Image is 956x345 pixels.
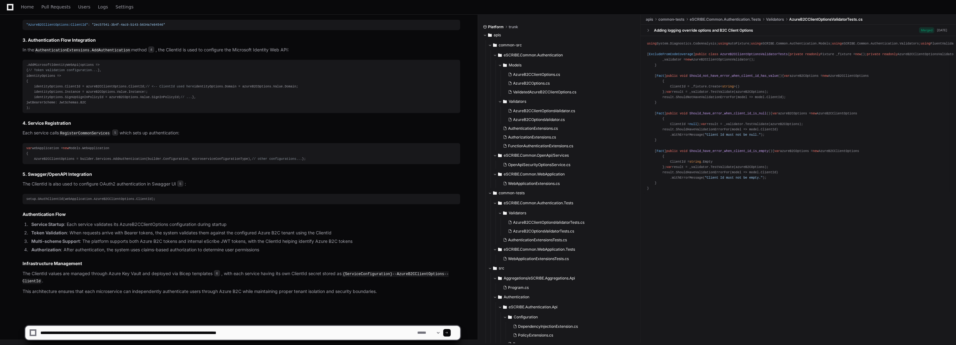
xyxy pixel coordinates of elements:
span: Fact [656,149,664,153]
span: private [867,52,880,56]
svg: Directory [493,41,497,49]
span: WebApplicationExtensionsTests.cs [508,256,569,261]
span: var [772,111,778,115]
span: readonly [805,52,820,56]
span: Configuration [514,315,538,320]
code: RegisterCommonServices [59,131,111,136]
h3: 3. Authentication Flow Integration [23,37,460,43]
span: () [666,74,782,77]
code: AuthenticationExtensions.AddAuthentication [34,48,131,53]
span: apis [646,17,653,22]
button: AzureB2COptionsValidatorTests.cs [506,227,632,236]
span: eSCRIBE.Common.Authentication.Tests [690,17,761,22]
span: // Token validation configuration... [28,68,98,72]
span: Merged [919,27,934,33]
span: // <-- ClientId used here [146,85,194,88]
span: private [790,52,803,56]
svg: Directory [498,293,502,301]
button: common-src [488,40,636,50]
span: void [680,74,687,77]
span: AuthenticationExtensions.cs [508,126,558,131]
svg: Directory [503,303,507,311]
span: Settings [116,5,133,9]
svg: Directory [503,98,507,105]
span: new [855,52,861,56]
span: var [666,165,672,169]
button: AzureB2CClientOptionsValidatorTests.cs [506,218,632,227]
button: AzureB2CClientOptionsValidator.cs [506,107,632,115]
span: string [722,85,734,88]
button: src [488,263,636,273]
span: Authentication [504,295,529,300]
h2: Infrastructure Management [23,260,460,267]
div: .AddMicrosoftIdentityWebApi(options => { }, identityOptions => { identityOptions.ClientId = azure... [26,62,456,111]
span: // other configurations... [252,157,302,161]
div: [DATE] [937,28,947,33]
span: eSCRIBE.Common.WebApplication.Tests [504,247,575,252]
span: eSCRIBE.Authentication.Api [509,305,558,310]
strong: Authorization [31,247,61,252]
span: Should_have_error_when_client_id_is_empty [689,149,768,153]
span: Should_not_have_error_when_client_id_has_value [689,74,778,77]
span: using [751,42,761,45]
p: In the method , the ClientId is used to configure the Microsoft Identity Web API: [23,46,460,54]
p: Each service calls which sets up authentication: [23,129,460,137]
span: readonly [882,52,897,56]
span: apis [494,33,501,38]
button: AzureB2CClientOptions.cs [506,70,632,79]
span: var [666,90,672,94]
span: "2ec57541-3b4f-4ac9-b143-b634a7e84546" [92,23,165,27]
button: AuthenticationExtensions.cs [501,124,632,133]
button: eSCRIBE.Common.Authentication.Tests [493,198,636,208]
button: OpenApiSecurityOptionsService.cs [501,160,632,169]
span: var [774,149,780,153]
svg: Directory [498,51,502,59]
span: var [26,146,32,150]
span: : [88,23,90,27]
span: public [666,149,678,153]
span: string [689,159,701,163]
span: AzureB2CClientOptions.cs [513,72,560,77]
span: eSCRIBE.Common.Authentication [504,53,563,58]
button: Aggregations/eSCRIBE.Aggregations.Api [493,273,636,283]
button: AzureB2COptions.cs [506,79,632,88]
span: eSCRIBE.Common.Authentication.Tests [504,201,573,206]
span: AzureB2CClientOptionsValidator.cs [513,108,575,113]
span: Should_have_error_when_client_id_is_null [689,111,766,115]
button: WebApplicationExtensionsTests.cs [501,254,632,263]
span: var [701,122,707,126]
svg: Directory [503,61,507,69]
span: new [686,58,691,61]
span: Validators [509,211,526,216]
button: eSCRIBE.Common.OpenApi/Services [493,150,636,160]
span: FunctionAuthenticationExtensions.cs [508,144,573,149]
p: This architecture ensures that each microservice can independently authenticate users through Azu... [23,288,460,295]
span: Logs [98,5,108,9]
span: var [784,74,789,77]
svg: Directory [498,152,502,159]
span: "Client Id must not be null." [705,133,761,137]
span: using [647,42,657,45]
span: AzureB2CClientOptionsValidatorTests [720,52,788,56]
span: () [666,111,770,115]
button: eSCRIBE.Common.Authentication [493,50,636,60]
span: common-tests [658,17,685,22]
h2: Authentication Flow [23,211,460,217]
svg: Directory [498,246,502,253]
button: ValidatedAzureB2CClientOptions.cs [506,88,632,97]
svg: Directory [493,189,497,197]
span: Home [21,5,34,9]
div: System.Diagnostics.CodeAnalysis; AutoFixture; eSCRIBE.Common.Authentication.Models; eSCRIBE.Commo... [647,41,950,191]
span: AzureB2COptionsValidatorTests.cs [513,229,574,234]
span: class [709,52,718,56]
svg: Directory [498,199,502,207]
span: Pull Requests [41,5,70,9]
span: public [666,74,678,77]
span: "Client Id must not be empty." [705,176,763,180]
span: null [689,122,697,126]
button: AuthenticationExtensionsTests.cs [501,236,632,244]
strong: Token Validation [31,230,67,235]
li: : After authentication, the system uses claims-based authorization to determine user permissions [29,246,460,254]
button: Validators [498,208,636,218]
span: new [822,74,828,77]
